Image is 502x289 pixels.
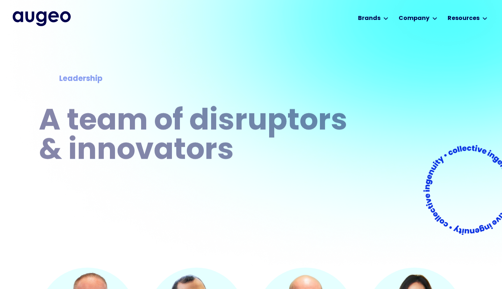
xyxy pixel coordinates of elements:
img: Augeo's full logo in midnight blue. [13,11,71,26]
a: home [13,11,71,26]
div: Company [399,14,429,23]
h1: A team of disruptors & innovators [39,107,352,166]
div: Leadership [59,73,332,84]
div: Resources [448,14,480,23]
div: Brands [358,14,380,23]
